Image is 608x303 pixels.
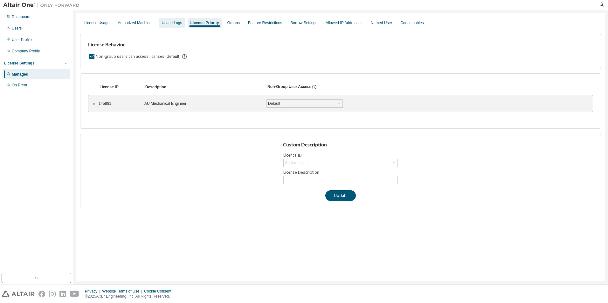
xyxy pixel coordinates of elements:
div: Description [145,84,260,90]
h3: License Behavior [88,42,186,48]
div: Consumables [400,20,424,25]
div: Feature Restrictions [248,20,282,25]
img: altair_logo.svg [2,291,35,297]
div: Users [12,26,22,31]
div: Click to select [284,159,397,167]
div: Default [267,100,281,107]
img: Altair One [3,2,83,8]
div: Privacy [85,289,102,294]
div: Usage Logs [162,20,182,25]
svg: By default any user not assigned to any group can access any license. Turn this setting off to di... [182,54,187,59]
div: ⠿ [92,101,96,106]
div: License Usage [84,20,109,25]
div: License Priority [190,20,219,25]
div: Allowed IP Addresses [326,20,363,25]
div: AU Mechanical Engineer [144,101,259,106]
div: User Profile [12,37,32,42]
div: Non-Group User Access [267,84,311,90]
label: Non-group users can access licenses (default) [96,53,182,60]
img: linkedin.svg [59,291,66,297]
h3: Custom Description [283,142,398,148]
div: Groups [227,20,240,25]
img: youtube.svg [70,291,79,297]
div: Website Terms of Use [102,289,144,294]
div: Named User [371,20,392,25]
div: Default [267,100,342,107]
label: License Description [283,170,398,175]
div: On Prem [12,83,27,88]
button: Update [325,190,356,201]
p: © 2025 Altair Engineering, Inc. All Rights Reserved. [85,294,175,299]
div: License ID [100,84,138,90]
div: Borrow Settings [290,20,317,25]
div: Managed [12,72,28,77]
img: instagram.svg [49,291,56,297]
img: facebook.svg [38,291,45,297]
label: Licence ID [283,153,398,158]
div: Dashboard [12,14,31,19]
div: Company Profile [12,49,40,54]
div: 145881 [99,101,137,106]
div: Authorized Machines [118,20,153,25]
div: Click to select [285,160,308,165]
div: License Settings [4,61,34,66]
div: Cookie Consent [144,289,175,294]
